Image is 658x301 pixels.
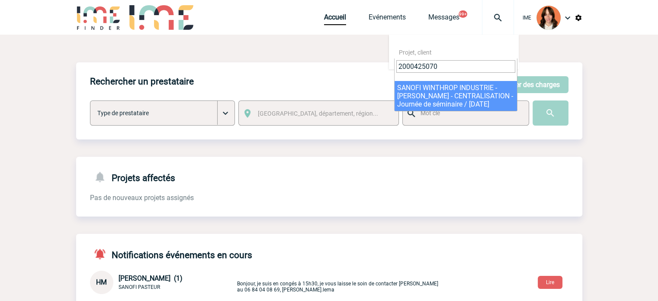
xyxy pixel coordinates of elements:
[90,248,252,260] h4: Notifications événements en cours
[90,171,175,183] h4: Projets affectés
[93,248,112,260] img: notifications-active-24-px-r.png
[395,81,517,111] li: SANOFI WINTHROP INDUSTRIE - [PERSON_NAME] - CENTRALISATION - Journée de séminaire / [DATE]
[536,6,561,30] img: 94396-2.png
[90,271,235,294] div: Conversation privée : Client - Agence
[93,171,112,183] img: notifications-24-px-g.png
[369,13,406,25] a: Evénements
[538,276,562,289] button: Lire
[459,10,467,18] button: 99+
[119,284,160,290] span: SANOFI PASTEUR
[90,278,440,286] a: HM [PERSON_NAME] (1) SANOFI PASTEUR Bonjour, je suis en congés à 15h30, je vous laisse le soin de...
[90,76,194,87] h4: Rechercher un prestataire
[324,13,346,25] a: Accueil
[90,194,194,202] span: Pas de nouveaux projets assignés
[418,107,521,119] input: Mot clé
[119,274,183,282] span: [PERSON_NAME] (1)
[258,110,378,117] span: [GEOGRAPHIC_DATA], département, région...
[533,100,568,126] input: Submit
[96,278,107,286] span: HM
[531,278,569,286] a: Lire
[237,272,440,293] p: Bonjour, je suis en congés à 15h30, je vous laisse le soin de contacter [PERSON_NAME] au 06 84 04...
[523,15,531,21] span: IME
[399,49,432,56] span: Projet, client
[76,5,121,30] img: IME-Finder
[428,13,459,25] a: Messages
